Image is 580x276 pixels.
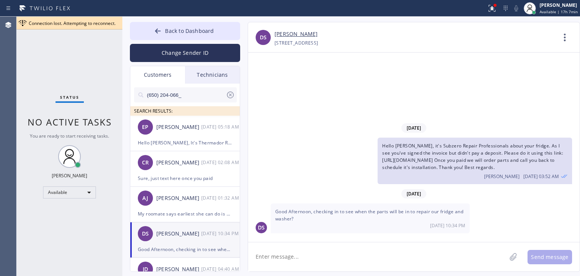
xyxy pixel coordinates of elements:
span: DS [258,223,265,232]
div: [PERSON_NAME] [52,172,87,179]
span: You are ready to start receiving tasks. [30,133,109,139]
div: Sure, just text here once you paid [138,174,232,183]
div: 09/22/2025 9:40 AM [201,265,241,273]
span: [DATE] [401,123,426,133]
div: [PERSON_NAME] [156,229,201,238]
span: Connection lost. Attempting to reconnect. [29,20,116,26]
span: Back to Dashboard [165,27,214,34]
span: Hello [PERSON_NAME], it's Subzero Repair Professionals about your fridge. As I see you've signed ... [382,143,563,171]
div: Good Afternoon, checking in to see when the parts will be in to repair our fridge and washer? [138,245,232,254]
span: DS [260,33,267,42]
div: Hello [PERSON_NAME], It's Thermador Repair group about your fridge. We are waiting for the last p... [138,138,232,147]
span: Available | 17h 7min [540,9,578,14]
div: 09/15/2025 9:52 AM [378,138,572,184]
span: Good Afternoon, checking in to see when the parts will be in to repair our fridge and washer? [275,208,463,222]
span: SEARCH RESULTS: [134,108,173,114]
button: Send message [528,250,572,264]
input: Search [146,87,226,102]
span: JD [143,265,148,274]
span: [DATE] 03:52 AM [523,173,559,180]
div: [PERSON_NAME] [156,123,201,132]
span: [PERSON_NAME] [484,173,520,180]
span: [DATE] [401,189,426,198]
button: Back to Dashboard [130,22,240,40]
div: 09/23/2025 9:34 AM [271,203,470,233]
div: Customers [130,66,185,84]
div: 09/23/2025 9:08 AM [201,158,241,167]
button: Change Sender ID [130,44,240,62]
span: AJ [142,194,148,203]
a: [PERSON_NAME] [275,30,318,39]
div: 09/23/2025 9:32 AM [201,194,241,202]
span: [DATE] 10:34 PM [430,222,465,229]
div: [PERSON_NAME] [156,158,201,167]
div: Technicians [185,66,240,84]
div: 09/24/2025 9:18 AM [201,122,241,131]
div: [PERSON_NAME] [156,265,201,274]
span: No active tasks [28,116,112,128]
div: [PERSON_NAME] [540,2,578,8]
div: My roomate says earliest she can do is 2:15 [DATE] [138,209,232,218]
span: EP [142,123,148,132]
span: DS [142,229,149,238]
div: 09/23/2025 9:34 AM [201,229,241,238]
button: Mute [511,3,521,14]
span: Status [60,95,79,100]
span: CR [142,158,149,167]
div: [STREET_ADDRESS] [275,39,318,47]
div: Available [43,186,96,198]
div: [PERSON_NAME] [156,194,201,203]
